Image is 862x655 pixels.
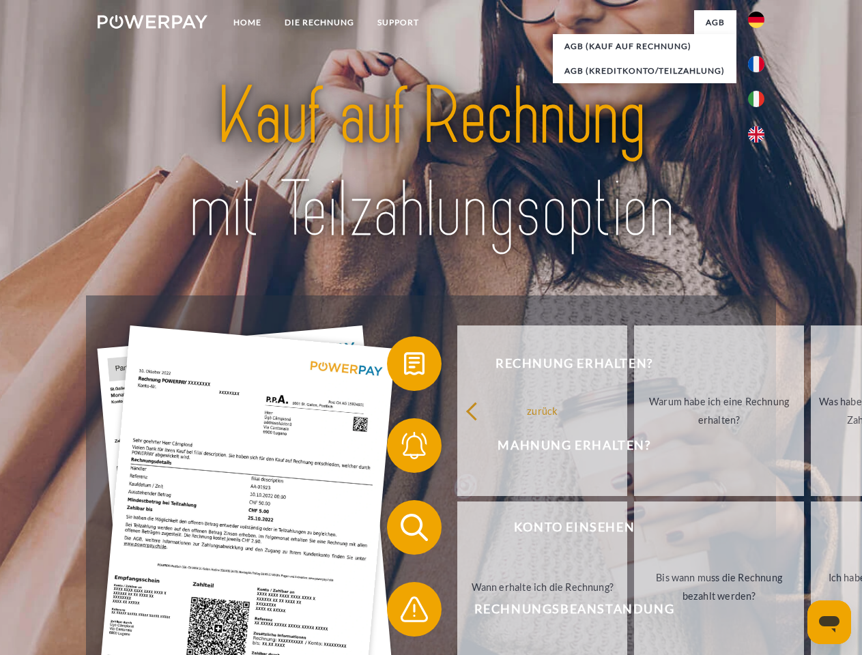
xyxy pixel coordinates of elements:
img: qb_bell.svg [397,428,431,463]
img: de [748,12,764,28]
a: SUPPORT [366,10,431,35]
a: agb [694,10,736,35]
button: Mahnung erhalten? [387,418,742,473]
div: Bis wann muss die Rechnung bezahlt werden? [642,568,796,605]
img: qb_search.svg [397,510,431,544]
a: DIE RECHNUNG [273,10,366,35]
button: Rechnung erhalten? [387,336,742,391]
button: Rechnungsbeanstandung [387,582,742,637]
img: qb_warning.svg [397,592,431,626]
img: it [748,91,764,107]
iframe: Schaltfläche zum Öffnen des Messaging-Fensters [807,600,851,644]
button: Konto einsehen [387,500,742,555]
a: Home [222,10,273,35]
img: qb_bill.svg [397,347,431,381]
img: title-powerpay_de.svg [130,65,732,261]
img: fr [748,56,764,72]
a: AGB (Kreditkonto/Teilzahlung) [553,59,736,83]
div: zurück [465,401,619,420]
a: AGB (Kauf auf Rechnung) [553,34,736,59]
img: logo-powerpay-white.svg [98,15,207,29]
div: Warum habe ich eine Rechnung erhalten? [642,392,796,429]
div: Wann erhalte ich die Rechnung? [465,577,619,596]
img: en [748,126,764,143]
